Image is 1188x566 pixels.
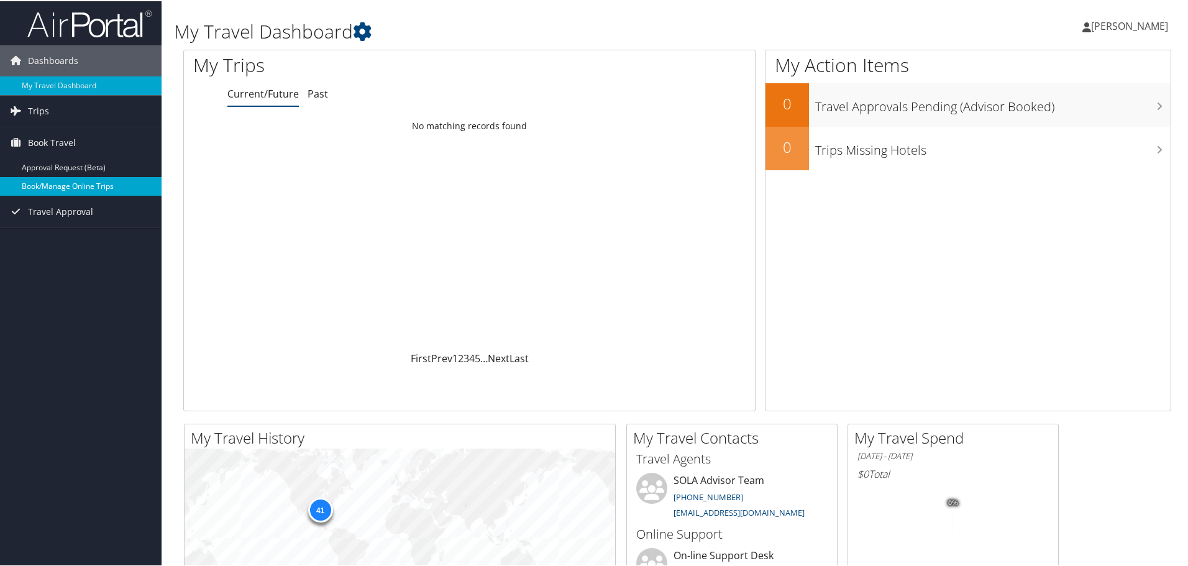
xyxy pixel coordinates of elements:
span: Book Travel [28,126,76,157]
a: 0Trips Missing Hotels [765,126,1171,169]
a: 3 [464,350,469,364]
span: Trips [28,94,49,126]
a: Past [308,86,328,99]
a: Last [509,350,529,364]
h3: Online Support [636,524,828,542]
span: … [480,350,488,364]
h1: My Trips [193,51,508,77]
tspan: 0% [948,498,958,506]
span: Travel Approval [28,195,93,226]
img: airportal-logo.png [27,8,152,37]
td: No matching records found [184,114,755,136]
a: [PERSON_NAME] [1082,6,1181,43]
a: [EMAIL_ADDRESS][DOMAIN_NAME] [674,506,805,517]
a: First [411,350,431,364]
span: Dashboards [28,44,78,75]
a: Next [488,350,509,364]
a: 4 [469,350,475,364]
h2: My Travel History [191,426,615,447]
div: 41 [308,496,332,521]
h3: Trips Missing Hotels [815,134,1171,158]
a: [PHONE_NUMBER] [674,490,743,501]
h2: My Travel Contacts [633,426,837,447]
a: Prev [431,350,452,364]
a: 1 [452,350,458,364]
h3: Travel Approvals Pending (Advisor Booked) [815,91,1171,114]
h2: 0 [765,135,809,157]
h6: Total [857,466,1049,480]
h2: My Travel Spend [854,426,1058,447]
a: 0Travel Approvals Pending (Advisor Booked) [765,82,1171,126]
span: [PERSON_NAME] [1091,18,1168,32]
a: 2 [458,350,464,364]
li: SOLA Advisor Team [630,472,834,523]
h1: My Travel Dashboard [174,17,845,43]
a: Current/Future [227,86,299,99]
h1: My Action Items [765,51,1171,77]
h3: Travel Agents [636,449,828,467]
span: $0 [857,466,869,480]
h2: 0 [765,92,809,113]
h6: [DATE] - [DATE] [857,449,1049,461]
a: 5 [475,350,480,364]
